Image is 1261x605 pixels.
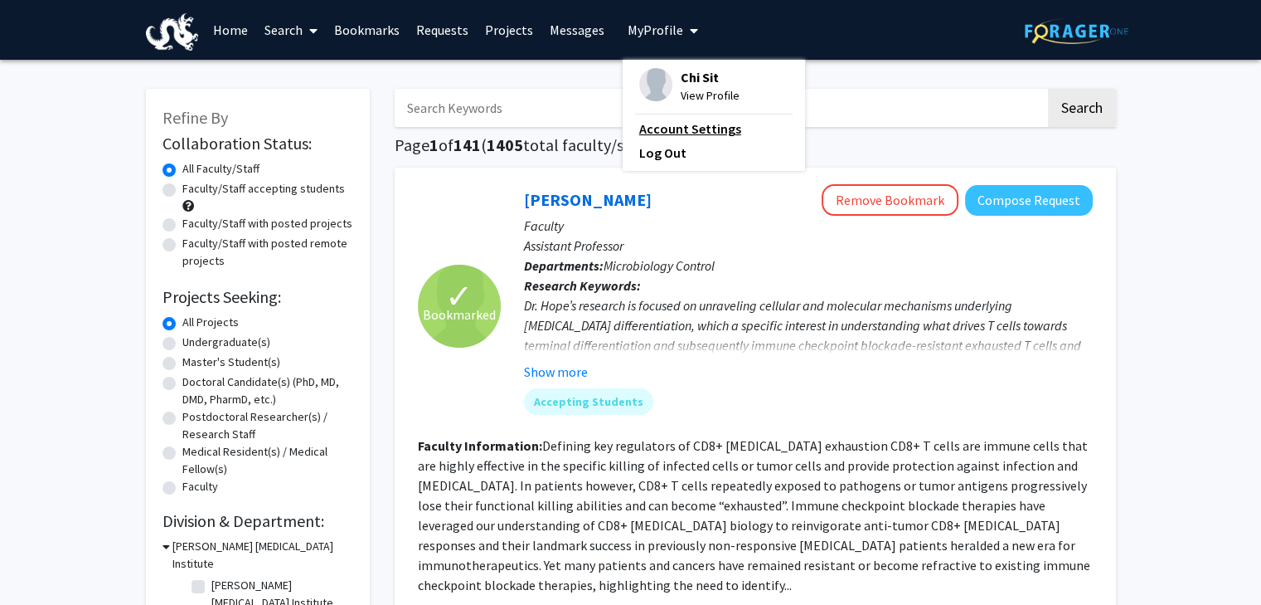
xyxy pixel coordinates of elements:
[172,538,353,573] h3: [PERSON_NAME] [MEDICAL_DATA] Institute
[524,295,1093,415] div: Dr. Hope’s research is focused on unraveling cellular and molecular mechanisms underlying [MEDICA...
[182,215,352,232] label: Faculty/Staff with posted projects
[418,437,1090,593] fg-read-more: Defining key regulators of CD8+ [MEDICAL_DATA] exhaustion CD8+ T cells are immune cells that are ...
[639,143,788,163] a: Log Out
[524,216,1093,236] p: Faculty
[146,13,199,51] img: Drexel University Logo
[681,68,740,86] span: Chi Sit
[182,443,353,478] label: Medical Resident(s) / Medical Fellow(s)
[162,287,353,307] h2: Projects Seeking:
[423,305,496,324] span: Bookmarked
[162,511,353,531] h2: Division & Department:
[487,134,523,155] span: 1405
[408,1,477,59] a: Requests
[524,277,641,294] b: Research Keywords:
[445,288,473,305] span: ✓
[12,530,70,593] iframe: Chat
[1048,89,1116,127] button: Search
[182,373,353,408] label: Doctoral Candidate(s) (PhD, MD, DMD, PharmD, etc.)
[256,1,326,59] a: Search
[182,478,218,495] label: Faculty
[182,180,345,198] label: Faculty/Staff accepting students
[182,334,270,351] label: Undergraduate(s)
[524,388,653,415] mat-chip: Accepting Students
[477,1,541,59] a: Projects
[628,22,683,38] span: My Profile
[524,257,604,274] b: Departments:
[965,185,1093,216] button: Compose Request to Jenna Hope
[604,257,715,274] span: Microbiology Control
[395,89,1045,127] input: Search Keywords
[182,160,259,178] label: All Faculty/Staff
[182,354,280,371] label: Master's Student(s)
[524,189,652,210] a: [PERSON_NAME]
[182,314,239,331] label: All Projects
[182,235,353,270] label: Faculty/Staff with posted remote projects
[418,437,542,454] b: Faculty Information:
[205,1,256,59] a: Home
[182,408,353,443] label: Postdoctoral Researcher(s) / Research Staff
[524,362,588,382] button: Show more
[453,134,481,155] span: 141
[639,68,672,101] img: Profile Picture
[639,119,788,139] a: Account Settings
[326,1,408,59] a: Bookmarks
[681,86,740,105] span: View Profile
[822,184,958,216] button: Remove Bookmark
[1025,18,1128,44] img: ForagerOne Logo
[162,134,353,154] h2: Collaboration Status:
[429,134,439,155] span: 1
[541,1,613,59] a: Messages
[395,135,1116,155] h1: Page of ( total faculty/staff results)
[524,236,1093,256] p: Assistant Professor
[162,107,228,128] span: Refine By
[639,68,740,105] div: Profile PictureChi SitView Profile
